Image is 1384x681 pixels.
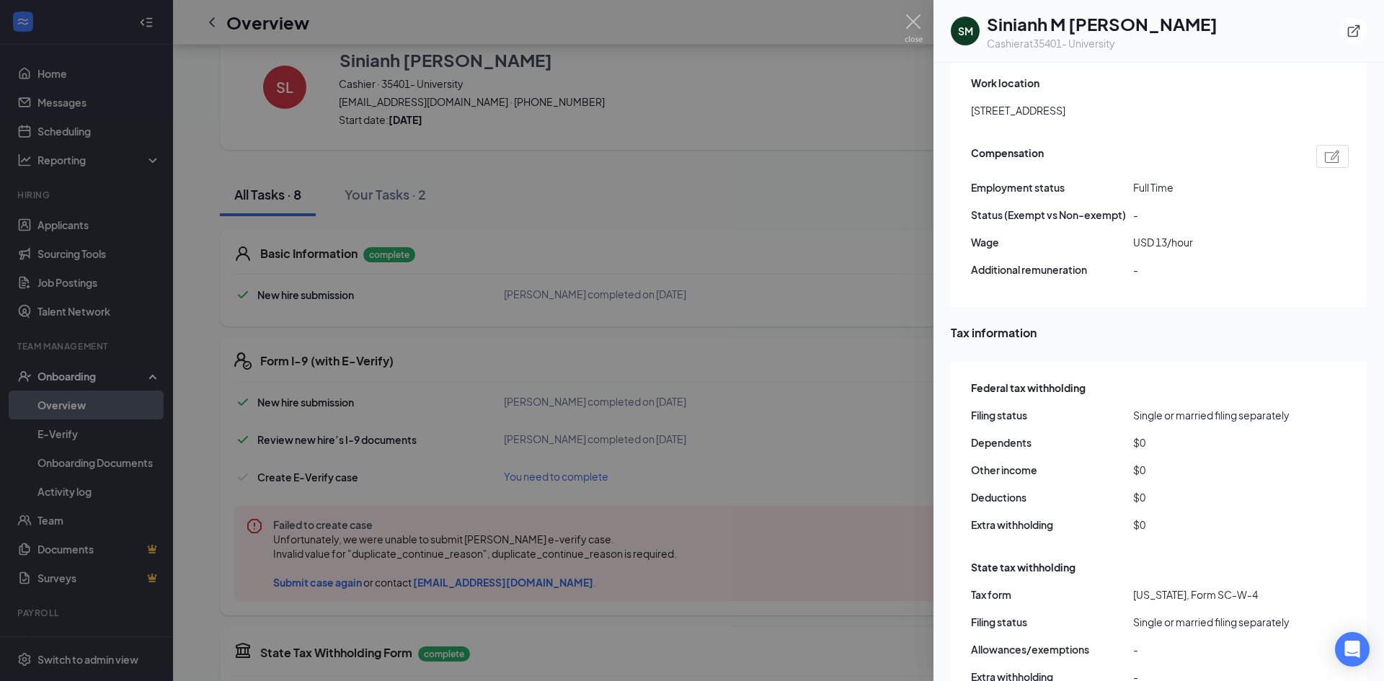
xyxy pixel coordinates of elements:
[1133,435,1295,450] span: $0
[971,462,1133,478] span: Other income
[971,489,1133,505] span: Deductions
[971,435,1133,450] span: Dependents
[1133,407,1295,423] span: Single or married filing separately
[1133,262,1295,277] span: -
[971,559,1075,575] span: State tax withholding
[1133,517,1295,533] span: $0
[1133,234,1295,250] span: USD 13/hour
[958,24,973,38] div: SM
[1133,462,1295,478] span: $0
[1133,614,1295,630] span: Single or married filing separately
[971,145,1044,168] span: Compensation
[1347,24,1361,38] svg: ExternalLink
[1335,632,1370,667] div: Open Intercom Messenger
[1133,207,1295,223] span: -
[1133,641,1295,657] span: -
[971,207,1133,223] span: Status (Exempt vs Non-exempt)
[971,102,1065,118] span: [STREET_ADDRESS]
[951,324,1367,342] span: Tax information
[1133,489,1295,505] span: $0
[971,380,1086,396] span: Federal tax withholding
[971,641,1133,657] span: Allowances/exemptions
[1341,18,1367,44] button: ExternalLink
[971,234,1133,250] span: Wage
[971,407,1133,423] span: Filing status
[1133,179,1295,195] span: Full Time
[971,587,1133,602] span: Tax form
[987,36,1217,50] div: Cashier at 35401- University
[987,12,1217,36] h1: Sinianh M [PERSON_NAME]
[971,75,1039,91] span: Work location
[971,262,1133,277] span: Additional remuneration
[971,614,1133,630] span: Filing status
[971,179,1133,195] span: Employment status
[1133,587,1295,602] span: [US_STATE], Form SC-W-4
[971,517,1133,533] span: Extra withholding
